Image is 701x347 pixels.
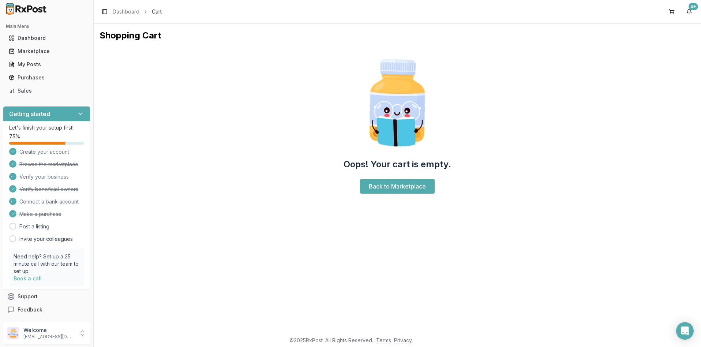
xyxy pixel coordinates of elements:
[23,334,74,340] p: [EMAIL_ADDRESS][DOMAIN_NAME]
[23,327,74,334] p: Welcome
[6,23,87,29] h2: Main Menu
[19,210,61,218] span: Make a purchase
[9,133,20,140] span: 75 %
[394,337,412,343] a: Privacy
[113,8,162,15] nav: breadcrumb
[19,235,73,243] a: Invite your colleagues
[19,161,78,168] span: Browse the marketplace
[3,85,90,97] button: Sales
[9,74,85,81] div: Purchases
[6,31,87,45] a: Dashboard
[9,109,50,118] h3: Getting started
[100,30,695,41] h1: Shopping Cart
[683,6,695,18] button: 9+
[14,275,42,281] a: Book a call
[19,148,69,156] span: Create your account
[19,173,69,180] span: Verify your business
[9,87,85,94] div: Sales
[689,3,698,10] div: 9+
[3,59,90,70] button: My Posts
[9,61,85,68] div: My Posts
[6,71,87,84] a: Purchases
[9,48,85,55] div: Marketplace
[19,198,79,205] span: Connect a bank account
[19,186,78,193] span: Verify beneficial owners
[676,322,694,340] div: Open Intercom Messenger
[3,32,90,44] button: Dashboard
[360,179,435,194] a: Back to Marketplace
[19,223,49,230] a: Post a listing
[18,306,42,313] span: Feedback
[7,327,19,339] img: User avatar
[3,3,50,15] img: RxPost Logo
[344,158,451,170] h2: Oops! Your cart is empty.
[9,124,84,131] p: Let's finish your setup first!
[14,253,80,275] p: Need help? Set up a 25 minute call with our team to set up.
[350,56,444,150] img: Smart Pill Bottle
[3,45,90,57] button: Marketplace
[3,290,90,303] button: Support
[152,8,162,15] span: Cart
[376,337,391,343] a: Terms
[6,58,87,71] a: My Posts
[9,34,85,42] div: Dashboard
[3,72,90,83] button: Purchases
[3,303,90,316] button: Feedback
[6,84,87,97] a: Sales
[113,8,139,15] a: Dashboard
[6,45,87,58] a: Marketplace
